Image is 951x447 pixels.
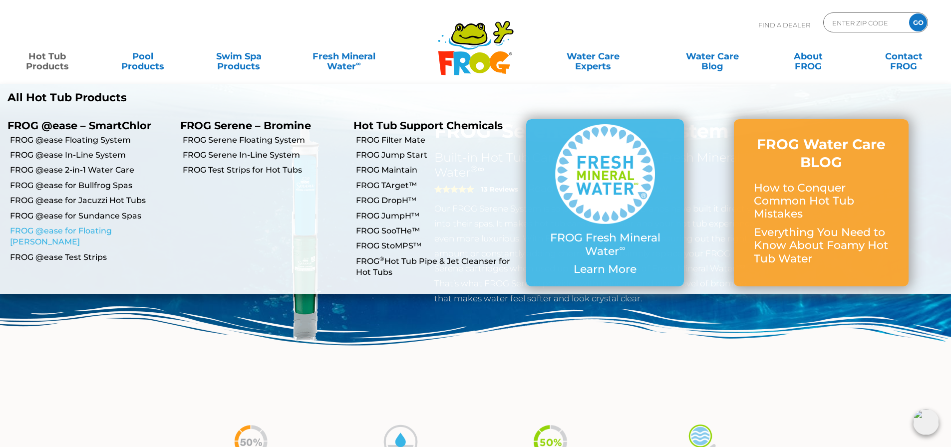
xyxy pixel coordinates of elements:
[546,124,664,281] a: FROG Fresh Mineral Water∞ Learn More
[356,59,361,67] sup: ∞
[10,135,173,146] a: FROG @ease Floating System
[10,225,173,248] a: FROG @ease for Floating [PERSON_NAME]
[10,165,173,176] a: FROG @ease 2-in-1 Water Care
[10,195,173,206] a: FROG @ease for Jacuzzi Hot Tubs
[180,119,338,132] p: FROG Serene – Bromine
[356,165,519,176] a: FROG Maintain
[546,231,664,258] p: FROG Fresh Mineral Water
[356,225,519,236] a: FROG SooTHe™
[909,13,927,31] input: GO
[356,240,519,251] a: FROG StoMPS™
[356,150,519,161] a: FROG Jump Start
[183,165,345,176] a: FROG Test Strips for Hot Tubs
[202,46,276,66] a: Swim SpaProducts
[913,409,939,435] img: openIcon
[754,226,889,265] p: Everything You Need to Know About Foamy Hot Tub Water
[356,135,519,146] a: FROG Filter Mate
[758,12,810,37] p: Find A Dealer
[356,180,519,191] a: FROG TArget™
[183,135,345,146] a: FROG Serene Floating System
[754,182,889,221] p: How to Conquer Common Hot Tub Mistakes
[10,252,173,263] a: FROG @ease Test Strips
[183,150,345,161] a: FROG Serene In-Line System
[379,255,384,262] sup: ®
[7,91,468,104] a: All Hot Tub Products
[356,256,519,278] a: FROG®Hot Tub Pipe & Jet Cleanser for Hot Tubs
[754,135,889,270] a: FROG Water Care BLOG How to Conquer Common Hot Tub Mistakes Everything You Need to Know About Foa...
[356,211,519,222] a: FROG JumpH™
[10,46,84,66] a: Hot TubProducts
[533,46,653,66] a: Water CareExperts
[831,15,899,30] input: Zip Code Form
[754,135,889,172] h3: FROG Water Care BLOG
[356,195,519,206] a: FROG DropH™
[771,46,845,66] a: AboutFROG
[675,46,749,66] a: Water CareBlog
[10,150,173,161] a: FROG @ease In-Line System
[353,119,503,132] a: Hot Tub Support Chemicals
[867,46,941,66] a: ContactFROG
[297,46,390,66] a: Fresh MineralWater∞
[106,46,180,66] a: PoolProducts
[10,180,173,191] a: FROG @ease for Bullfrog Spas
[546,263,664,276] p: Learn More
[10,211,173,222] a: FROG @ease for Sundance Spas
[7,119,165,132] p: FROG @ease – SmartChlor
[619,243,625,253] sup: ∞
